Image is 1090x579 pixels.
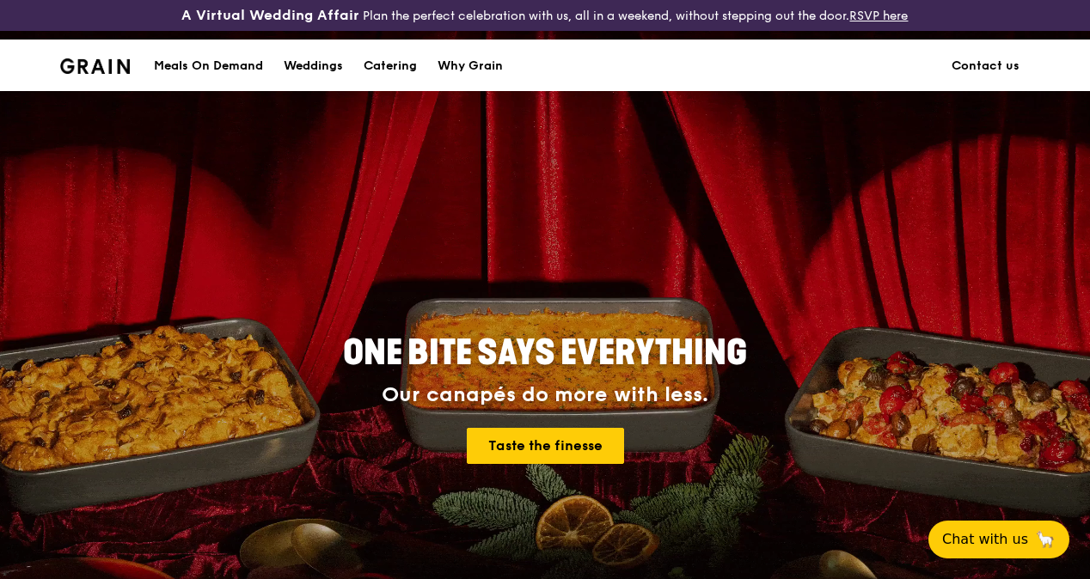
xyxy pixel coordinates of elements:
[181,7,359,24] h3: A Virtual Wedding Affair
[343,332,747,374] span: ONE BITE SAYS EVERYTHING
[236,383,854,407] div: Our canapés do more with less.
[427,40,513,92] a: Why Grain
[353,40,427,92] a: Catering
[60,58,130,74] img: Grain
[154,40,263,92] div: Meals On Demand
[60,39,130,90] a: GrainGrain
[284,40,343,92] div: Weddings
[181,7,908,24] div: Plan the perfect celebration with us, all in a weekend, without stepping out the door.
[849,9,908,23] a: RSVP here
[273,40,353,92] a: Weddings
[467,428,624,464] a: Taste the finesse
[928,521,1069,558] button: Chat with us🦙
[941,40,1030,92] a: Contact us
[942,529,1028,550] span: Chat with us
[438,40,503,92] div: Why Grain
[1035,529,1056,550] span: 🦙
[364,40,417,92] div: Catering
